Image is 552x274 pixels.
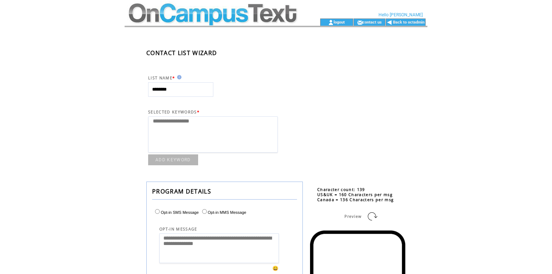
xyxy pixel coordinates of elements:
img: help.gif [175,75,181,79]
span: LIST NAME [148,75,172,80]
span: Canada = 136 Characters per msg [317,197,394,202]
span: PROGRAM DETAILS [152,187,211,195]
span: US&UK = 160 Characters per msg [317,192,393,197]
span: Hello [PERSON_NAME] [379,12,423,17]
span: Character count: 139 [317,187,365,192]
img: backArrow.gif [387,20,392,25]
span: Preview [344,214,361,219]
span: 😀 [272,265,279,271]
span: OPT-IN MESSAGE [159,227,197,232]
a: ADD KEYWORD [148,154,198,165]
label: Opt-in MMS Message [200,210,246,215]
input: Opt-in MMS Message [202,209,207,214]
label: Opt-in SMS Message [153,210,199,215]
span: SELECTED KEYWORDS [148,109,197,115]
img: contact_us_icon.gif [357,20,363,25]
a: contact us [363,20,382,24]
input: Opt-in SMS Message [155,209,160,214]
span: CONTACT LIST WIZARD [146,49,217,57]
a: Back to octadmin [393,20,425,25]
a: logout [334,20,345,24]
img: account_icon.gif [328,20,334,25]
